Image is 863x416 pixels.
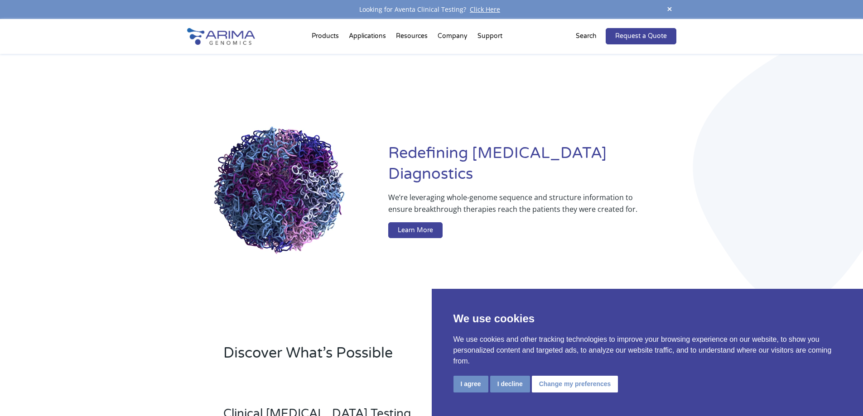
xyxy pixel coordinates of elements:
[388,191,640,222] p: We’re leveraging whole-genome sequence and structure information to ensure breakthrough therapies...
[453,376,488,392] button: I agree
[223,343,547,370] h2: Discover What’s Possible
[453,311,842,327] p: We use cookies
[187,4,676,15] div: Looking for Aventa Clinical Testing?
[576,30,597,42] p: Search
[388,222,443,239] a: Learn More
[490,376,530,392] button: I decline
[606,28,676,44] a: Request a Quote
[187,28,255,45] img: Arima-Genomics-logo
[388,143,676,191] h1: Redefining [MEDICAL_DATA] Diagnostics
[532,376,618,392] button: Change my preferences
[453,334,842,367] p: We use cookies and other tracking technologies to improve your browsing experience on our website...
[466,5,504,14] a: Click Here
